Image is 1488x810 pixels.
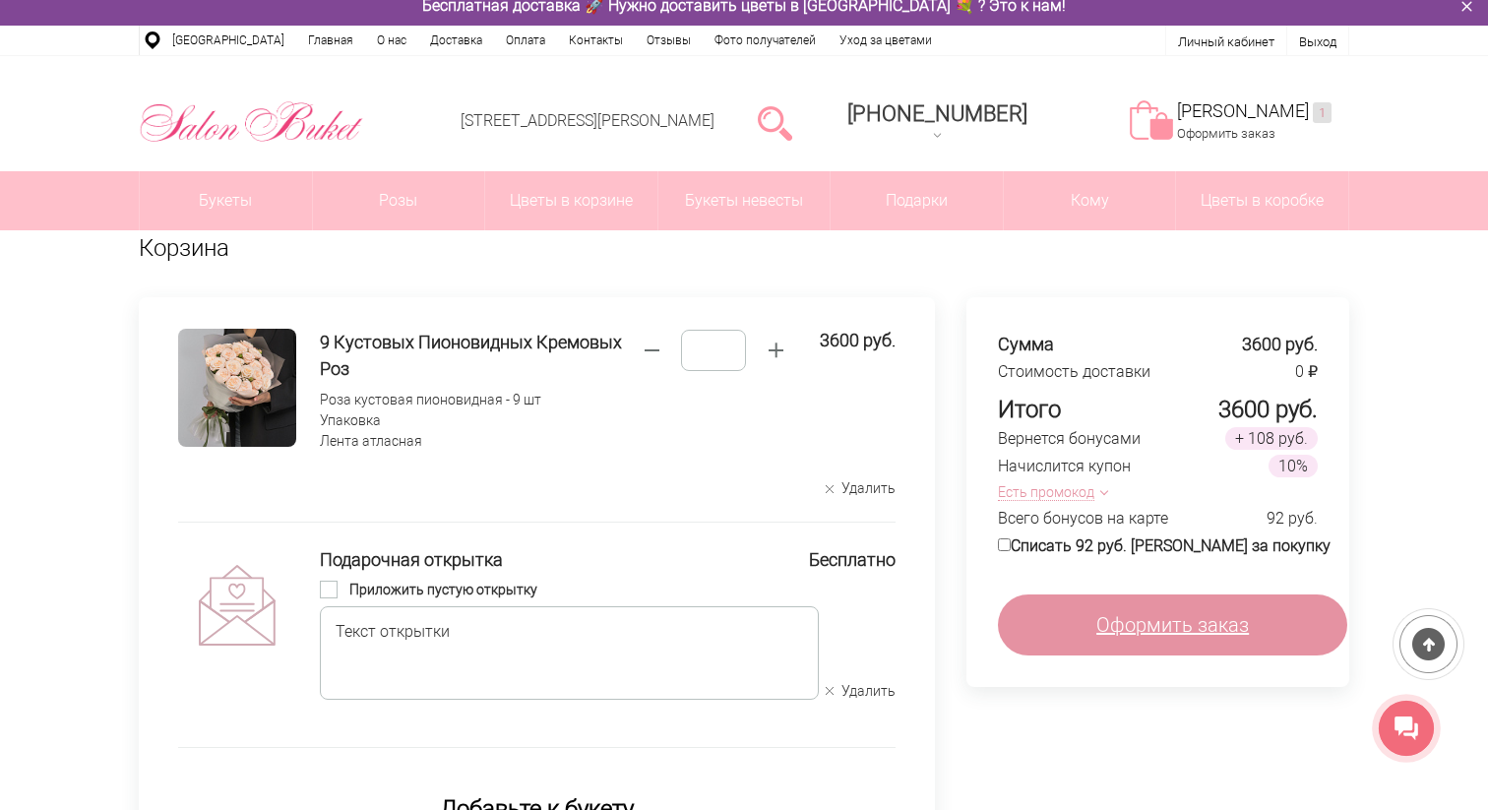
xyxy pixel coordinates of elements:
span: [PHONE_NUMBER] [847,101,1027,126]
span: 3600 руб. [1242,334,1318,354]
div: Бесплатно [809,546,896,573]
a: Контакты [557,26,635,55]
span: Оформить заказ [1096,610,1249,640]
a: Букеты невесты [658,171,831,230]
span: 0 ₽ [1295,362,1318,381]
span: Кому [1004,171,1176,230]
button: Есть промокод [998,482,1100,503]
span: Приложить пустую открытку [349,582,537,597]
a: Букеты [140,171,312,230]
button: Удалить [826,479,896,498]
label: Списать 92 руб. [PERSON_NAME] за покупку [998,534,1331,558]
a: О нас [365,26,418,55]
div: Сумма [998,333,1054,356]
a: Доставка [418,26,494,55]
a: Цветы в корзине [485,171,657,230]
div: Начислится купон [998,455,1131,478]
a: Фото получателей [703,26,828,55]
a: Оформить заказ [1177,126,1275,141]
h1: Корзина [139,230,1349,266]
a: Выход [1299,34,1336,49]
span: + 108 руб. [1225,427,1318,450]
button: Удалить [826,682,896,701]
a: Оформить заказ [998,594,1347,655]
a: Личный кабинет [1178,34,1274,49]
div: Всего бонусов на карте [998,507,1168,530]
button: Нажмите, чтобы увеличить. Максимальное значение - 500 [754,329,797,372]
span: 10% [1269,455,1318,477]
div: Вернется бонусами [998,427,1141,451]
span: 3600 руб. [1218,396,1318,423]
a: Оплата [494,26,557,55]
a: [STREET_ADDRESS][PERSON_NAME] [461,111,714,130]
a: Отзывы [635,26,703,55]
span: 3600 руб. [820,329,896,352]
a: Уход за цветами [828,26,944,55]
a: Розы [313,171,485,230]
h4: 9 Кустовых Пионовидных Кремовых Роз [320,329,630,382]
a: Главная [296,26,365,55]
a: Цветы в коробке [1176,171,1348,230]
div: Стоимость доставки [998,360,1150,384]
div: Подарочная открытка [320,546,785,573]
img: Цветы Нижний Новгород [139,96,364,148]
a: Подарки [831,171,1003,230]
div: Роза кустовая пионовидная - 9 шт Упаковка Лента атласная [320,390,630,452]
button: Нажмите, чтобы уменьшить. Минимальное значение - 0 [630,329,673,372]
a: [GEOGRAPHIC_DATA] [160,26,296,55]
a: 9 Кустовых Пионовидных Кремовых Роз [320,329,630,390]
a: [PHONE_NUMBER] [836,94,1039,151]
a: [PERSON_NAME]1 [1177,100,1332,123]
img: 9 Кустовых Пионовидных Кремовых Роз [178,329,296,447]
ins: 1 [1313,102,1332,123]
span: 92 руб. [1267,509,1318,528]
input: Списать 92 руб. [PERSON_NAME] за покупку [998,538,1011,551]
div: Итого [998,396,1061,423]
